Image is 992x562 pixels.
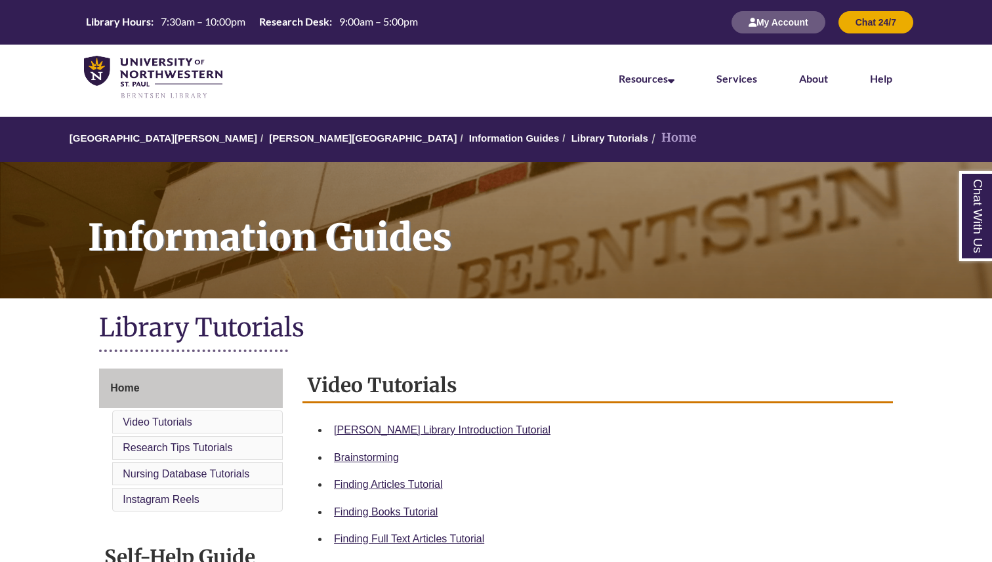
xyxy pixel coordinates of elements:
a: [PERSON_NAME] Library Introduction Tutorial [334,424,550,435]
a: Resources [619,72,674,85]
th: Library Hours: [81,14,155,29]
th: Research Desk: [254,14,334,29]
span: 7:30am – 10:00pm [161,15,245,28]
a: Finding Full Text Articles Tutorial [334,533,484,544]
a: My Account [732,16,825,28]
a: Chat 24/7 [838,16,913,28]
h1: Information Guides [73,162,992,281]
a: Services [716,72,757,85]
div: Guide Page Menu [99,369,283,514]
a: Home [99,369,283,408]
a: Help [870,72,892,85]
h2: Video Tutorials [302,369,893,403]
a: Brainstorming [334,452,399,463]
img: UNWSP Library Logo [84,56,222,100]
a: Instagram Reels [123,494,199,505]
a: Library Tutorials [571,132,648,144]
a: [PERSON_NAME][GEOGRAPHIC_DATA] [269,132,457,144]
a: About [799,72,828,85]
a: Video Tutorials [123,416,192,428]
a: Information Guides [469,132,560,144]
li: Home [648,129,697,148]
a: Research Tips Tutorials [123,442,232,453]
a: Hours Today [81,14,423,30]
a: [GEOGRAPHIC_DATA][PERSON_NAME] [70,132,257,144]
a: Finding Articles Tutorial [334,479,442,490]
table: Hours Today [81,14,423,29]
a: Nursing Database Tutorials [123,468,249,479]
button: My Account [732,11,825,33]
h1: Library Tutorials [99,311,893,346]
span: 9:00am – 5:00pm [339,15,418,28]
button: Chat 24/7 [838,11,913,33]
a: Finding Books Tutorial [334,506,438,517]
span: Home [110,382,139,393]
